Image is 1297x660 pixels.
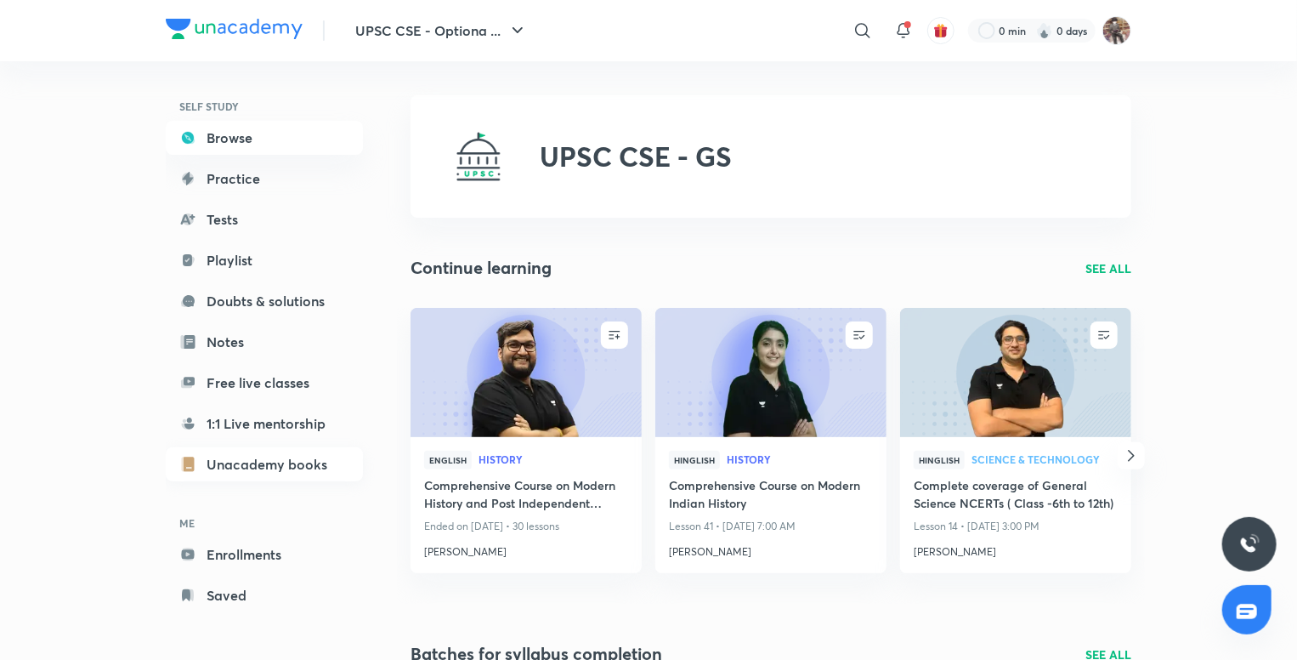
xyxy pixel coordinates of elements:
[669,451,720,469] span: Hinglish
[424,538,628,560] a: [PERSON_NAME]
[540,140,732,173] h2: UPSC CSE - GS
[914,515,1118,538] p: Lesson 14 • [DATE] 3:00 PM
[166,325,363,359] a: Notes
[898,306,1133,438] img: new-thumbnail
[727,454,873,466] a: History
[166,366,363,400] a: Free live classes
[479,454,628,466] a: History
[345,14,538,48] button: UPSC CSE - Optiona ...
[166,243,363,277] a: Playlist
[166,447,363,481] a: Unacademy books
[166,121,363,155] a: Browse
[411,255,552,281] h2: Continue learning
[166,162,363,196] a: Practice
[1239,534,1260,555] img: ttu
[971,454,1118,464] span: Science & Technology
[166,509,363,538] h6: ME
[669,538,873,560] a: [PERSON_NAME]
[927,17,954,44] button: avatar
[900,308,1131,437] a: new-thumbnail
[424,451,472,469] span: English
[424,515,628,538] p: Ended on [DATE] • 30 lessons
[653,306,888,438] img: new-thumbnail
[655,308,886,437] a: new-thumbnail
[424,476,628,515] a: Comprehensive Course on Modern History and Post Independent [GEOGRAPHIC_DATA]
[479,454,628,464] span: History
[166,202,363,236] a: Tests
[166,578,363,612] a: Saved
[166,19,303,39] img: Company Logo
[166,284,363,318] a: Doubts & solutions
[914,538,1118,560] a: [PERSON_NAME]
[166,92,363,121] h6: SELF STUDY
[727,454,873,464] span: History
[451,129,506,184] img: UPSC CSE - GS
[408,306,643,438] img: new-thumbnail
[914,451,965,469] span: Hinglish
[669,515,873,538] p: Lesson 41 • [DATE] 7:00 AM
[933,23,949,38] img: avatar
[166,538,363,572] a: Enrollments
[669,476,873,515] a: Comprehensive Course on Modern Indian History
[1085,259,1131,277] a: SEE ALL
[971,454,1118,466] a: Science & Technology
[166,19,303,43] a: Company Logo
[166,407,363,441] a: 1:1 Live mentorship
[1036,22,1053,39] img: streak
[411,308,642,437] a: new-thumbnail
[1102,16,1131,45] img: SRINATH MODINI
[914,476,1118,515] a: Complete coverage of General Science NCERTs ( Class -6th to 12th)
